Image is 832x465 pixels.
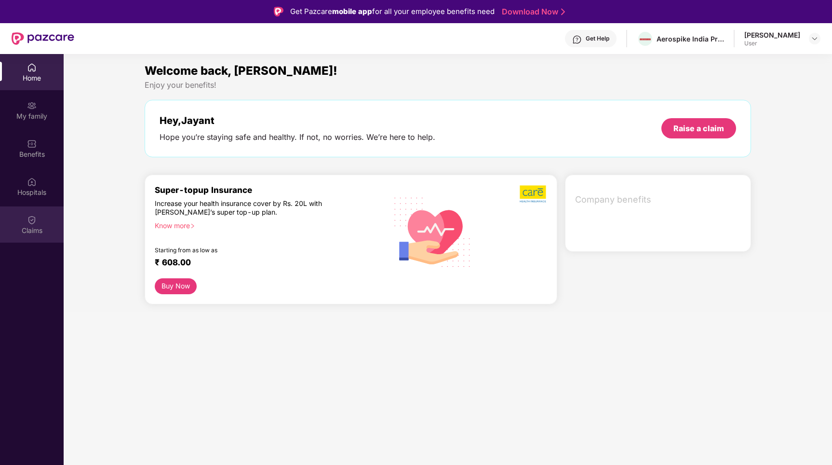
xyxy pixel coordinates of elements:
div: Aerospike India Private Limited [657,34,724,43]
div: Super-topup Insurance [155,185,384,195]
img: svg+xml;base64,PHN2ZyB3aWR0aD0iMjAiIGhlaWdodD0iMjAiIHZpZXdCb3g9IjAgMCAyMCAyMCIgZmlsbD0ibm9uZSIgeG... [27,101,37,110]
div: Hope you’re staying safe and healthy. If not, no worries. We’re here to help. [160,132,435,142]
div: Company benefits [569,187,751,212]
span: Welcome back, [PERSON_NAME]! [145,64,337,78]
div: Raise a claim [673,123,724,134]
img: New Pazcare Logo [12,32,74,45]
img: svg+xml;base64,PHN2ZyBpZD0iSGVscC0zMngzMiIgeG1sbnM9Imh0dHA6Ly93d3cudzMub3JnLzIwMDAvc3ZnIiB3aWR0aD... [572,35,582,44]
div: Get Pazcare for all your employee benefits need [290,6,495,17]
img: svg+xml;base64,PHN2ZyBpZD0iSG9tZSIgeG1sbnM9Imh0dHA6Ly93d3cudzMub3JnLzIwMDAvc3ZnIiB3aWR0aD0iMjAiIG... [27,63,37,72]
div: Get Help [586,35,609,42]
img: Stroke [561,7,565,17]
div: Hey, Jayant [160,115,435,126]
div: [PERSON_NAME] [744,30,800,40]
div: Know more [155,221,378,228]
img: Aerospike_(database)-Logo.wine.png [638,35,652,44]
img: svg+xml;base64,PHN2ZyBpZD0iSG9zcGl0YWxzIiB4bWxucz0iaHR0cDovL3d3dy53My5vcmcvMjAwMC9zdmciIHdpZHRoPS... [27,177,37,187]
img: Logo [274,7,283,16]
img: svg+xml;base64,PHN2ZyBpZD0iRHJvcGRvd24tMzJ4MzIiIHhtbG5zPSJodHRwOi8vd3d3LnczLm9yZy8yMDAwL3N2ZyIgd2... [811,35,819,42]
button: Buy Now [155,278,197,294]
span: Company benefits [575,193,743,206]
span: right [190,223,195,229]
img: b5dec4f62d2307b9de63beb79f102df3.png [520,185,547,203]
a: Download Now [502,7,562,17]
img: svg+xml;base64,PHN2ZyBpZD0iQ2xhaW0iIHhtbG5zPSJodHRwOi8vd3d3LnczLm9yZy8yMDAwL3N2ZyIgd2lkdGg9IjIwIi... [27,215,37,225]
div: ₹ 608.00 [155,257,374,269]
img: svg+xml;base64,PHN2ZyBpZD0iQmVuZWZpdHMiIHhtbG5zPSJodHRwOi8vd3d3LnczLm9yZy8yMDAwL3N2ZyIgd2lkdGg9Ij... [27,139,37,149]
strong: mobile app [332,7,372,16]
div: User [744,40,800,47]
div: Starting from as low as [155,246,343,253]
img: svg+xml;base64,PHN2ZyB4bWxucz0iaHR0cDovL3d3dy53My5vcmcvMjAwMC9zdmciIHhtbG5zOnhsaW5rPSJodHRwOi8vd3... [387,185,479,278]
div: Increase your health insurance cover by Rs. 20L with [PERSON_NAME]’s super top-up plan. [155,199,342,217]
div: Enjoy your benefits! [145,80,751,90]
